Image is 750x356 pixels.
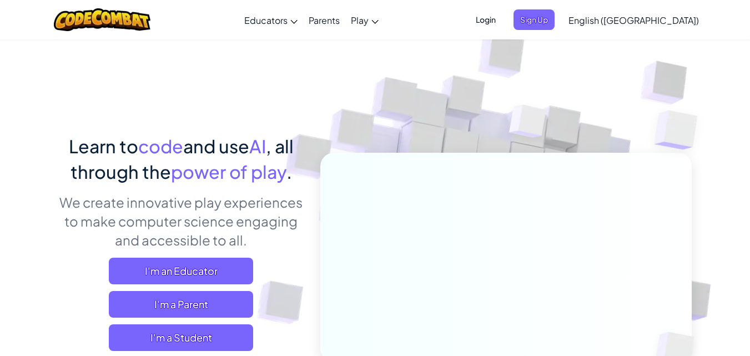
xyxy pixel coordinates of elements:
[244,14,288,26] span: Educators
[54,8,151,31] img: CodeCombat logo
[183,135,249,157] span: and use
[59,193,304,249] p: We create innovative play experiences to make computer science engaging and accessible to all.
[303,5,345,35] a: Parents
[351,14,369,26] span: Play
[138,135,183,157] span: code
[249,135,266,157] span: AI
[488,83,568,166] img: Overlap cubes
[632,83,728,177] img: Overlap cubes
[239,5,303,35] a: Educators
[345,5,384,35] a: Play
[286,161,292,183] span: .
[469,9,502,30] button: Login
[109,291,253,318] a: I'm a Parent
[109,258,253,284] a: I'm an Educator
[109,324,253,351] button: I'm a Student
[514,9,555,30] button: Sign Up
[563,5,704,35] a: English ([GEOGRAPHIC_DATA])
[568,14,699,26] span: English ([GEOGRAPHIC_DATA])
[69,135,138,157] span: Learn to
[171,161,286,183] span: power of play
